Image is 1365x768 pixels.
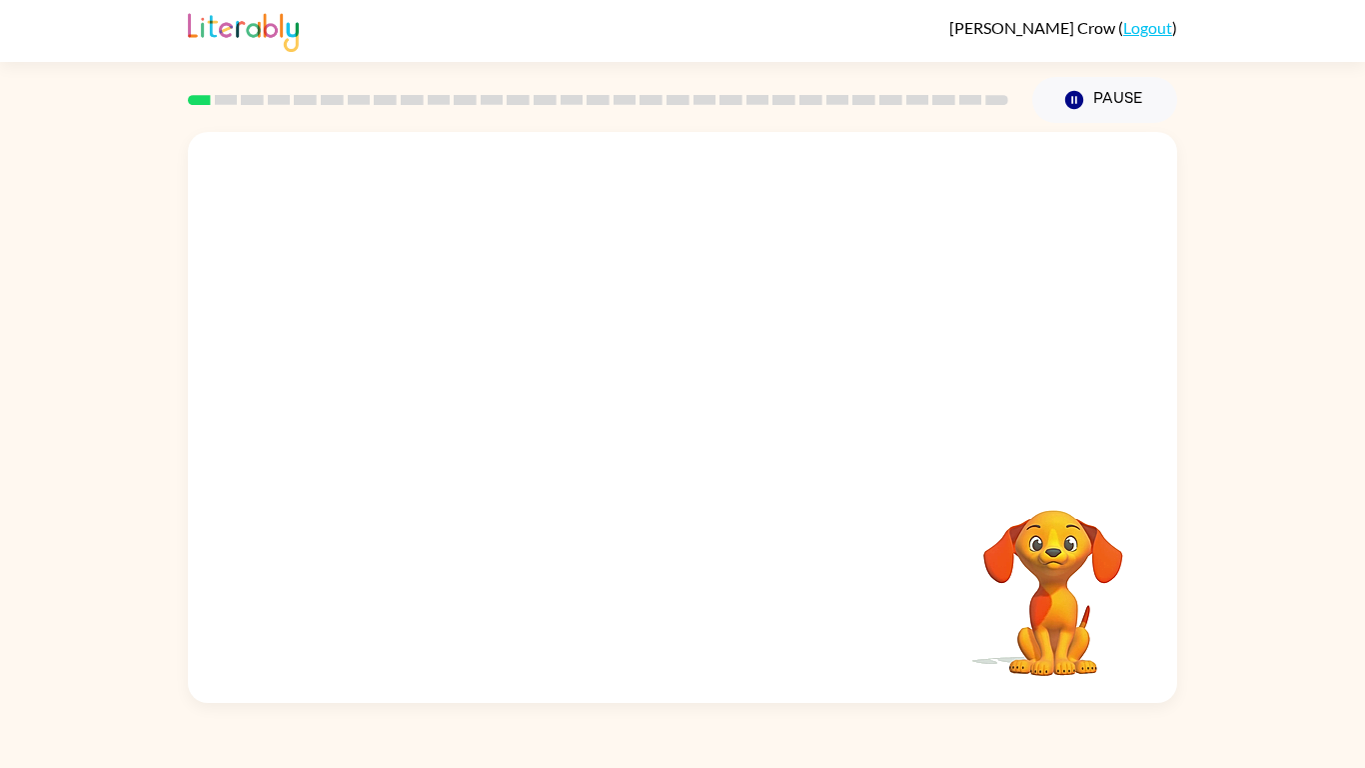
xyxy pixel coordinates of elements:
[949,18,1177,37] div: ( )
[953,479,1153,679] video: Your browser must support playing .mp4 files to use Literably. Please try using another browser.
[1123,18,1172,37] a: Logout
[188,8,299,52] img: Literably
[949,18,1118,37] span: [PERSON_NAME] Crow
[1032,77,1177,123] button: Pause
